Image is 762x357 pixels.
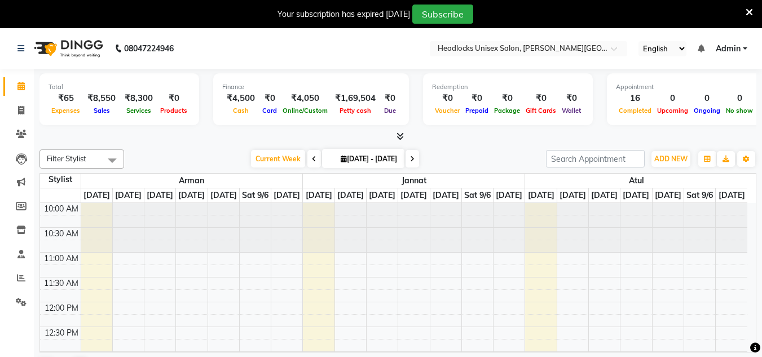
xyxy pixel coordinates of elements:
span: Due [381,107,399,114]
span: Petty cash [337,107,374,114]
a: September 1, 2025 [303,188,334,202]
div: ₹0 [523,92,559,105]
span: Admin [716,43,741,55]
a: September 2, 2025 [335,188,366,202]
span: Prepaid [463,107,491,114]
div: 10:00 AM [42,203,81,215]
div: ₹0 [157,92,190,105]
div: ₹4,500 [222,92,259,105]
div: ₹1,69,504 [331,92,380,105]
a: September 5, 2025 [208,188,239,202]
div: ₹0 [380,92,400,105]
div: Total [49,82,190,92]
a: September 7, 2025 [716,188,747,202]
span: ADD NEW [654,155,688,163]
div: Redemption [432,82,584,92]
a: September 6, 2025 [684,188,715,202]
span: No show [723,107,756,114]
span: Voucher [432,107,463,114]
a: September 6, 2025 [240,188,271,202]
span: Arman [81,174,303,188]
div: 16 [616,92,654,105]
span: Current Week [251,150,305,168]
span: Expenses [49,107,83,114]
div: Appointment [616,82,756,92]
a: September 5, 2025 [653,188,684,202]
div: 12:30 PM [42,327,81,339]
div: ₹0 [432,92,463,105]
div: ₹0 [559,92,584,105]
div: ₹0 [463,92,491,105]
span: Online/Custom [280,107,331,114]
span: Services [124,107,154,114]
div: ₹0 [259,92,280,105]
a: September 7, 2025 [271,188,302,202]
span: Package [491,107,523,114]
a: September 3, 2025 [144,188,175,202]
button: ADD NEW [651,151,690,167]
a: September 4, 2025 [620,188,651,202]
span: Jannat [303,174,525,188]
span: Wallet [559,107,584,114]
span: Completed [616,107,654,114]
div: 10:30 AM [42,228,81,240]
span: Upcoming [654,107,691,114]
a: September 3, 2025 [589,188,620,202]
span: Ongoing [691,107,723,114]
a: September 4, 2025 [398,188,429,202]
div: ₹4,050 [280,92,331,105]
b: 08047224946 [124,33,174,64]
a: September 4, 2025 [176,188,207,202]
div: 11:00 AM [42,253,81,265]
a: September 1, 2025 [81,188,112,202]
span: Card [259,107,280,114]
span: Sales [91,107,113,114]
a: September 3, 2025 [367,188,398,202]
div: Your subscription has expired [DATE] [278,8,410,20]
div: 0 [723,92,756,105]
a: September 7, 2025 [494,188,525,202]
a: September 1, 2025 [526,188,557,202]
div: ₹65 [49,92,83,105]
button: Subscribe [412,5,473,24]
span: Filter Stylist [47,154,86,163]
div: ₹0 [491,92,523,105]
div: ₹8,550 [83,92,120,105]
img: logo [29,33,106,64]
div: Finance [222,82,400,92]
a: September 5, 2025 [430,188,461,202]
span: Products [157,107,190,114]
div: 0 [654,92,691,105]
div: ₹8,300 [120,92,157,105]
span: Atul [525,174,747,188]
span: [DATE] - [DATE] [338,155,400,163]
a: September 2, 2025 [113,188,144,202]
span: Gift Cards [523,107,559,114]
div: Stylist [40,174,81,186]
input: Search Appointment [546,150,645,168]
div: 0 [691,92,723,105]
div: 12:00 PM [42,302,81,314]
span: Cash [230,107,252,114]
a: September 6, 2025 [462,188,493,202]
div: 11:30 AM [42,277,81,289]
a: September 2, 2025 [557,188,588,202]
